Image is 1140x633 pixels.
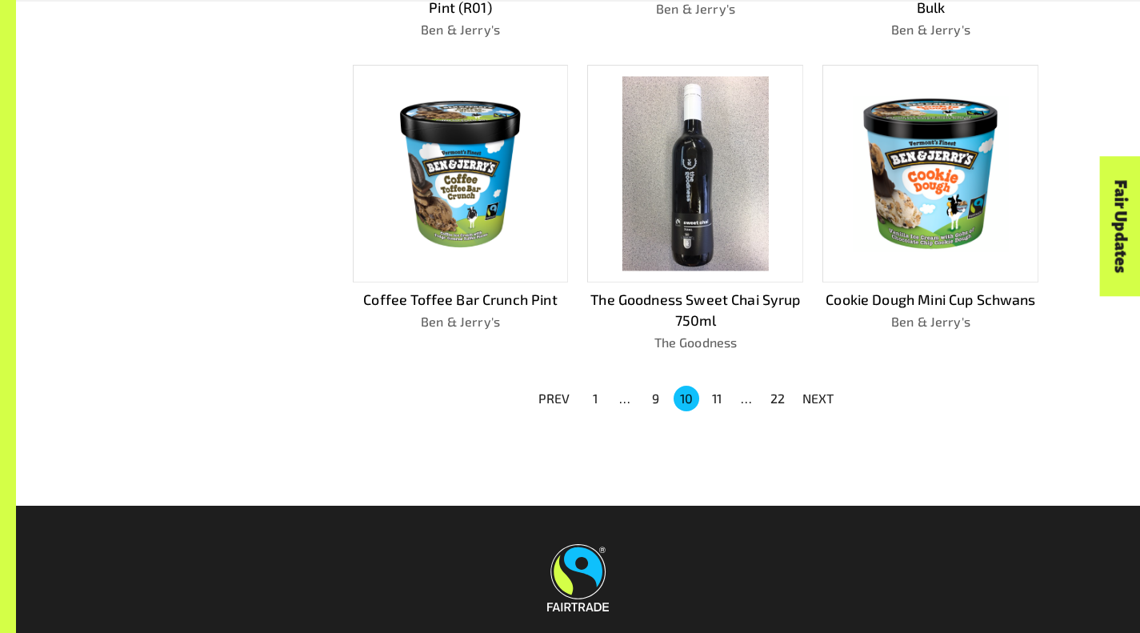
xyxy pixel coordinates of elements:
[822,20,1038,39] p: Ben & Jerry's
[587,333,803,352] p: The Goodness
[353,289,569,310] p: Coffee Toffee Bar Crunch Pint
[613,389,638,408] div: …
[765,386,790,411] button: Go to page 22
[529,384,844,413] nav: pagination navigation
[734,389,760,408] div: …
[822,289,1038,310] p: Cookie Dough Mini Cup Schwans
[538,389,570,408] p: PREV
[643,386,669,411] button: Go to page 9
[547,544,609,611] img: Fairtrade Australia New Zealand logo
[822,312,1038,331] p: Ben & Jerry's
[587,65,803,352] a: The Goodness Sweet Chai Syrup 750mlThe Goodness
[582,386,608,411] button: Go to page 1
[704,386,730,411] button: Go to page 11
[529,384,580,413] button: PREV
[353,65,569,352] a: Coffee Toffee Bar Crunch PintBen & Jerry's
[793,384,844,413] button: NEXT
[802,389,834,408] p: NEXT
[587,289,803,331] p: The Goodness Sweet Chai Syrup 750ml
[353,312,569,331] p: Ben & Jerry's
[822,65,1038,352] a: Cookie Dough Mini Cup SchwansBen & Jerry's
[353,20,569,39] p: Ben & Jerry's
[674,386,699,411] button: page 10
